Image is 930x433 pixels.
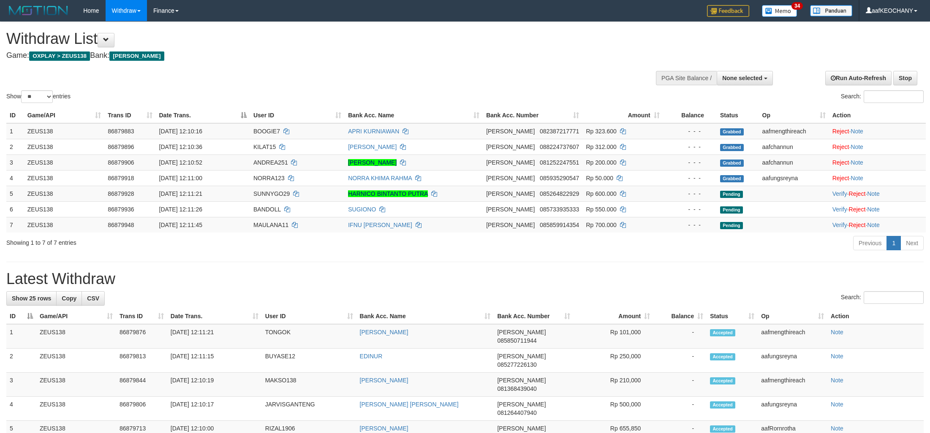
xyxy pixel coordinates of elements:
[6,90,71,103] label: Show entries
[108,175,134,181] span: 86879918
[831,401,843,408] a: Note
[758,397,827,421] td: aafungsreyna
[829,154,926,170] td: ·
[663,108,717,123] th: Balance
[720,144,744,151] span: Grabbed
[6,291,57,306] a: Show 25 rows
[36,373,116,397] td: ZEUS138
[653,309,707,324] th: Balance: activate to sort column ascending
[24,217,104,233] td: ZEUS138
[867,190,880,197] a: Note
[159,128,202,135] span: [DATE] 12:10:16
[653,397,707,421] td: -
[710,425,735,433] span: Accepted
[720,160,744,167] span: Grabbed
[893,71,917,85] a: Stop
[24,170,104,186] td: ZEUS138
[348,143,397,150] a: [PERSON_NAME]
[540,190,579,197] span: Copy 085264822929 to clipboard
[24,154,104,170] td: ZEUS138
[356,309,494,324] th: Bank Acc. Name: activate to sort column ascending
[167,373,262,397] td: [DATE] 12:10:19
[497,377,546,384] span: [PERSON_NAME]
[167,324,262,349] td: [DATE] 12:11:21
[116,397,167,421] td: 86879806
[167,309,262,324] th: Date Trans.: activate to sort column ascending
[582,108,663,123] th: Amount: activate to sort column ascending
[540,206,579,213] span: Copy 085733935333 to clipboard
[574,373,653,397] td: Rp 210,000
[159,175,202,181] span: [DATE] 12:11:00
[758,349,827,373] td: aafungsreyna
[262,309,356,324] th: User ID: activate to sort column ascending
[159,190,202,197] span: [DATE] 12:11:21
[62,295,76,302] span: Copy
[586,206,616,213] span: Rp 550.000
[653,324,707,349] td: -
[762,5,797,17] img: Button%20Memo.svg
[720,206,743,214] span: Pending
[253,190,290,197] span: SUNNYGO29
[6,139,24,154] td: 2
[900,236,924,250] a: Next
[109,51,164,61] span: [PERSON_NAME]
[348,222,412,228] a: IFNU [PERSON_NAME]
[36,397,116,421] td: ZEUS138
[758,373,827,397] td: aafmengthireach
[829,186,926,201] td: · ·
[6,271,924,287] h1: Latest Withdraw
[586,175,613,181] span: Rp 50.000
[6,235,381,247] div: Showing 1 to 7 of 7 entries
[707,5,749,17] img: Feedback.jpg
[720,128,744,135] span: Grabbed
[108,206,134,213] span: 86879936
[574,349,653,373] td: Rp 250,000
[36,324,116,349] td: ZEUS138
[108,128,134,135] span: 86879883
[829,108,926,123] th: Action
[759,139,829,154] td: aafchannun
[832,143,849,150] a: Reject
[540,175,579,181] span: Copy 085935290547 to clipboard
[360,329,408,336] a: [PERSON_NAME]
[24,186,104,201] td: ZEUS138
[497,361,536,368] span: Copy 085277226130 to clipboard
[486,143,535,150] span: [PERSON_NAME]
[832,175,849,181] a: Reject
[348,175,412,181] a: NORRA KHIMA RAHMA
[758,324,827,349] td: aafmengthireach
[6,324,36,349] td: 1
[159,159,202,166] span: [DATE] 12:10:52
[486,175,535,181] span: [PERSON_NAME]
[849,190,866,197] a: Reject
[253,159,288,166] span: ANDREA251
[348,206,376,213] a: SUGIONO
[159,143,202,150] span: [DATE] 12:10:36
[717,108,759,123] th: Status
[851,143,863,150] a: Note
[12,295,51,302] span: Show 25 rows
[540,128,579,135] span: Copy 082387217771 to clipboard
[6,30,612,47] h1: Withdraw List
[486,159,535,166] span: [PERSON_NAME]
[540,222,579,228] span: Copy 085859914354 to clipboard
[345,108,483,123] th: Bank Acc. Name: activate to sort column ascending
[831,353,843,360] a: Note
[497,337,536,344] span: Copy 085850711944 to clipboard
[666,127,713,135] div: - - -
[24,108,104,123] th: Game/API: activate to sort column ascending
[104,108,155,123] th: Trans ID: activate to sort column ascending
[666,174,713,182] div: - - -
[108,159,134,166] span: 86879906
[497,385,536,392] span: Copy 081368439040 to clipboard
[864,291,924,304] input: Search:
[831,329,843,336] a: Note
[6,349,36,373] td: 2
[253,206,281,213] span: BANDOLL
[829,201,926,217] td: · ·
[759,108,829,123] th: Op: activate to sort column ascending
[653,349,707,373] td: -
[6,4,71,17] img: MOTION_logo.png
[6,51,612,60] h4: Game: Bank:
[586,143,616,150] span: Rp 312.000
